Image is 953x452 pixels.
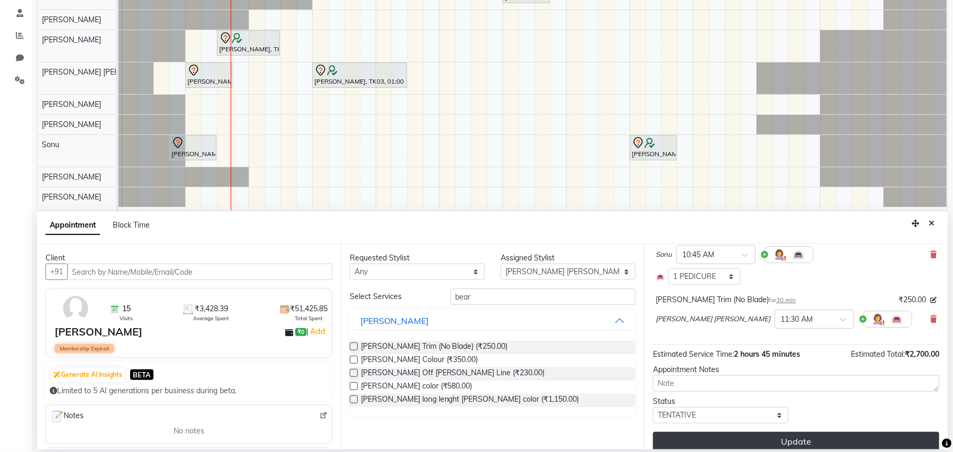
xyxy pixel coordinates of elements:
[306,325,327,338] span: |
[60,293,91,324] img: avatar
[50,385,328,396] div: Limited to 5 AI generations per business during beta.
[218,32,279,54] div: [PERSON_NAME], TK02, 11:30 AM-12:30 PM, Cut & Style - [DEMOGRAPHIC_DATA] Haircut (Wash, Cut & Style)
[308,325,327,338] a: Add
[653,396,788,407] div: Status
[55,324,142,340] div: [PERSON_NAME]
[354,311,632,330] button: [PERSON_NAME]
[46,264,68,280] button: +91
[361,394,579,407] span: [PERSON_NAME] long lenght [PERSON_NAME] color (₹1,150.00)
[295,328,306,337] span: ₹0
[656,249,672,260] span: Sonu
[653,364,939,375] div: Appointment Notes
[656,294,796,305] div: [PERSON_NAME] Trim (No Blade)
[905,349,939,359] span: ₹2,700.00
[872,313,884,326] img: Hairdresser.png
[656,272,665,282] img: Interior.png
[50,410,84,423] span: Notes
[51,367,125,382] button: Generate AI Insights
[174,426,204,437] span: No notes
[113,220,150,230] span: Block Time
[656,314,770,324] span: [PERSON_NAME] [PERSON_NAME]
[361,367,545,381] span: [PERSON_NAME] Off [PERSON_NAME] Line (₹230.00)
[792,248,805,261] img: Interior.png
[653,349,734,359] span: Estimated Service Time:
[501,252,636,264] div: Assigned Stylist
[773,248,786,261] img: Hairdresser.png
[130,369,153,379] span: BETA
[734,349,800,359] span: 2 hours 45 minutes
[361,341,508,354] span: [PERSON_NAME] Trim (No Blade) (₹250.00)
[120,314,133,322] span: Visits
[653,432,939,451] button: Update
[42,120,101,129] span: [PERSON_NAME]
[924,215,939,232] button: Close
[42,67,162,77] span: [PERSON_NAME] [PERSON_NAME]
[360,314,429,327] div: [PERSON_NAME]
[851,349,905,359] span: Estimated Total:
[930,297,937,303] i: Edit price
[46,216,100,235] span: Appointment
[170,137,215,159] div: [PERSON_NAME], TK01, 10:45 AM-11:30 AM, Waxing - Rica Wax Full Wax (Full hand, Underarms & 3/4 legs)
[891,313,903,326] img: Interior.png
[42,100,101,109] span: [PERSON_NAME]
[361,354,478,367] span: [PERSON_NAME] Colour (₹350.00)
[350,252,485,264] div: Requested Stylist
[186,64,231,86] div: [PERSON_NAME], TK01, 11:00 AM-11:45 AM, [PERSON_NAME] - [DEMOGRAPHIC_DATA] Haircut (Pre-Wash, Cut...
[42,15,101,24] span: [PERSON_NAME]
[290,303,328,314] span: ₹51,425.85
[295,314,323,322] span: Total Spent
[769,296,796,304] small: for
[195,303,228,314] span: ₹3,428.39
[342,291,442,302] div: Select Services
[42,140,59,149] span: Sonu
[122,303,131,314] span: 15
[313,64,406,86] div: [PERSON_NAME], TK03, 01:00 PM-02:30 PM, Color - Root Touch Up ( 2 Inches )
[42,35,101,44] span: [PERSON_NAME]
[898,294,926,305] span: ₹250.00
[776,296,796,304] span: 30 min
[42,172,101,182] span: [PERSON_NAME]
[55,344,114,353] span: Membership Expired
[42,192,101,202] span: [PERSON_NAME]
[631,137,676,159] div: [PERSON_NAME], TK04, 06:00 PM-06:45 PM, Waxing - Rica Wax Full Wax (Full hand, Underarms & 3/4 legs)
[450,288,636,305] input: Search by service name
[46,252,332,264] div: Client
[193,314,229,322] span: Average Spent
[67,264,332,280] input: Search by Name/Mobile/Email/Code
[361,381,473,394] span: [PERSON_NAME] color (₹580.00)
